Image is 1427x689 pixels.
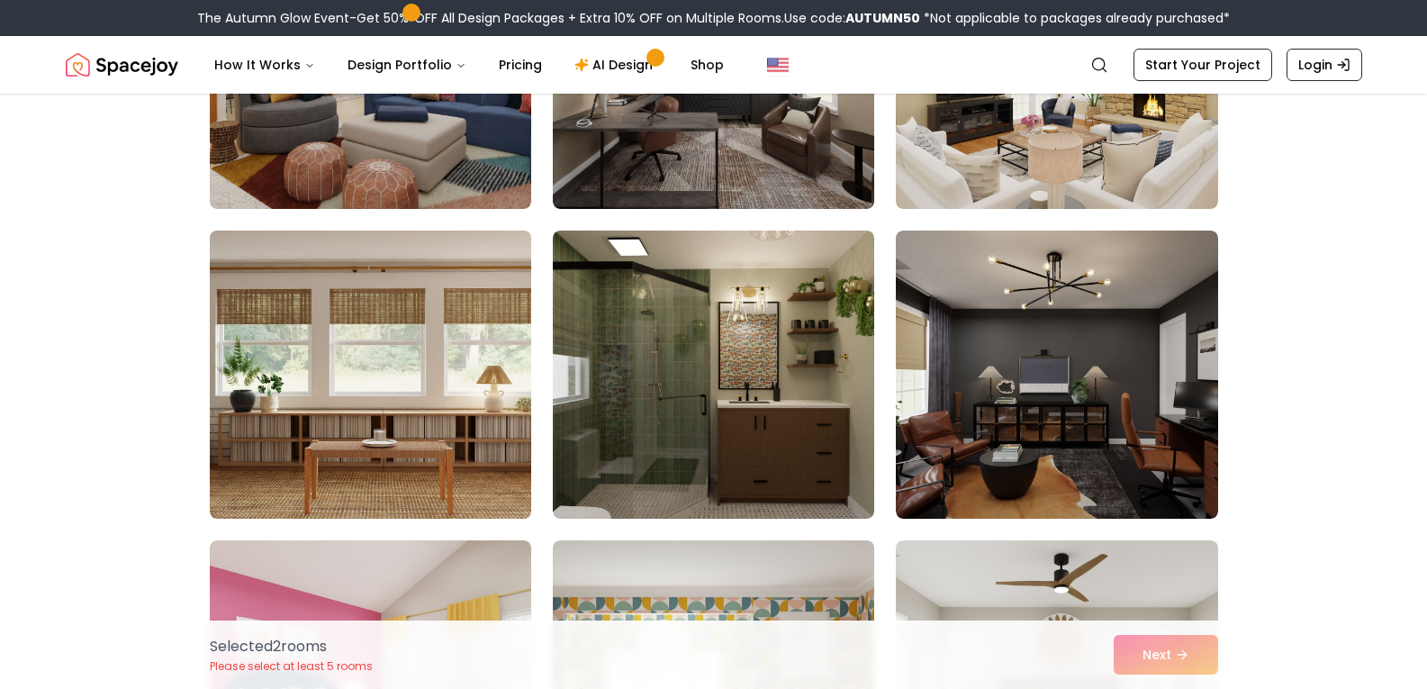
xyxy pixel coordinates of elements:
a: Shop [676,47,738,83]
b: AUTUMN50 [845,9,920,27]
nav: Main [200,47,738,83]
span: Use code: [784,9,920,27]
img: Room room-34 [202,223,539,526]
img: Spacejoy Logo [66,47,178,83]
img: Room room-35 [553,231,874,519]
button: How It Works [200,47,330,83]
button: Design Portfolio [333,47,481,83]
span: *Not applicable to packages already purchased* [920,9,1230,27]
a: Spacejoy [66,47,178,83]
a: Start Your Project [1133,49,1272,81]
img: United States [767,54,789,76]
p: Selected 2 room s [210,636,373,657]
p: Please select at least 5 rooms [210,659,373,674]
img: Room room-36 [896,231,1217,519]
a: Login [1287,49,1362,81]
nav: Global [66,36,1362,94]
div: The Autumn Glow Event-Get 50% OFF All Design Packages + Extra 10% OFF on Multiple Rooms. [197,9,1230,27]
a: Pricing [484,47,556,83]
a: AI Design [560,47,673,83]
